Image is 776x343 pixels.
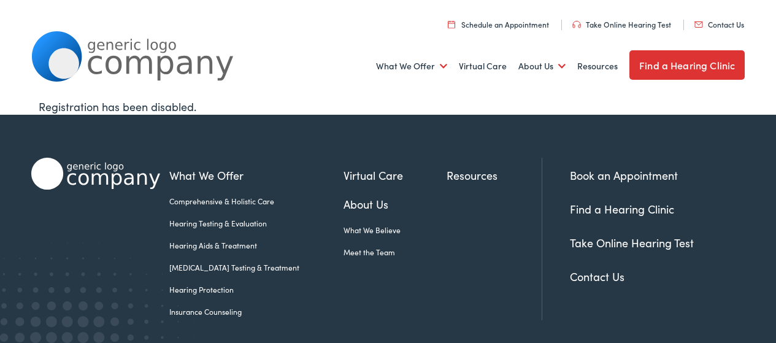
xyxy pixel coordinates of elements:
img: utility icon [572,21,581,28]
a: Virtual Care [344,167,447,183]
a: What We Offer [169,167,344,183]
img: Alpaca Audiology [31,158,160,190]
a: Hearing Testing & Evaluation [169,218,344,229]
a: Resources [577,44,618,89]
a: About Us [518,44,566,89]
a: About Us [344,196,447,212]
a: Schedule an Appointment [448,19,549,29]
a: Contact Us [570,269,624,284]
a: Contact Us [694,19,744,29]
div: Registration has been disabled. [39,98,737,115]
a: [MEDICAL_DATA] Testing & Treatment [169,262,344,273]
a: Comprehensive & Holistic Care [169,196,344,207]
img: utility icon [694,21,703,28]
a: Hearing Aids & Treatment [169,240,344,251]
a: Take Online Hearing Test [572,19,671,29]
a: Book an Appointment [570,168,678,183]
img: utility icon [448,20,455,28]
a: Resources [447,167,542,183]
a: Meet the Team [344,247,447,258]
a: Insurance Counseling [169,306,344,317]
a: Hearing Protection [169,284,344,295]
a: What We Offer [376,44,447,89]
a: Find a Hearing Clinic [570,201,674,217]
a: What We Believe [344,225,447,236]
a: Find a Hearing Clinic [629,50,745,80]
a: Take Online Hearing Test [570,235,694,250]
a: Virtual Care [459,44,507,89]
